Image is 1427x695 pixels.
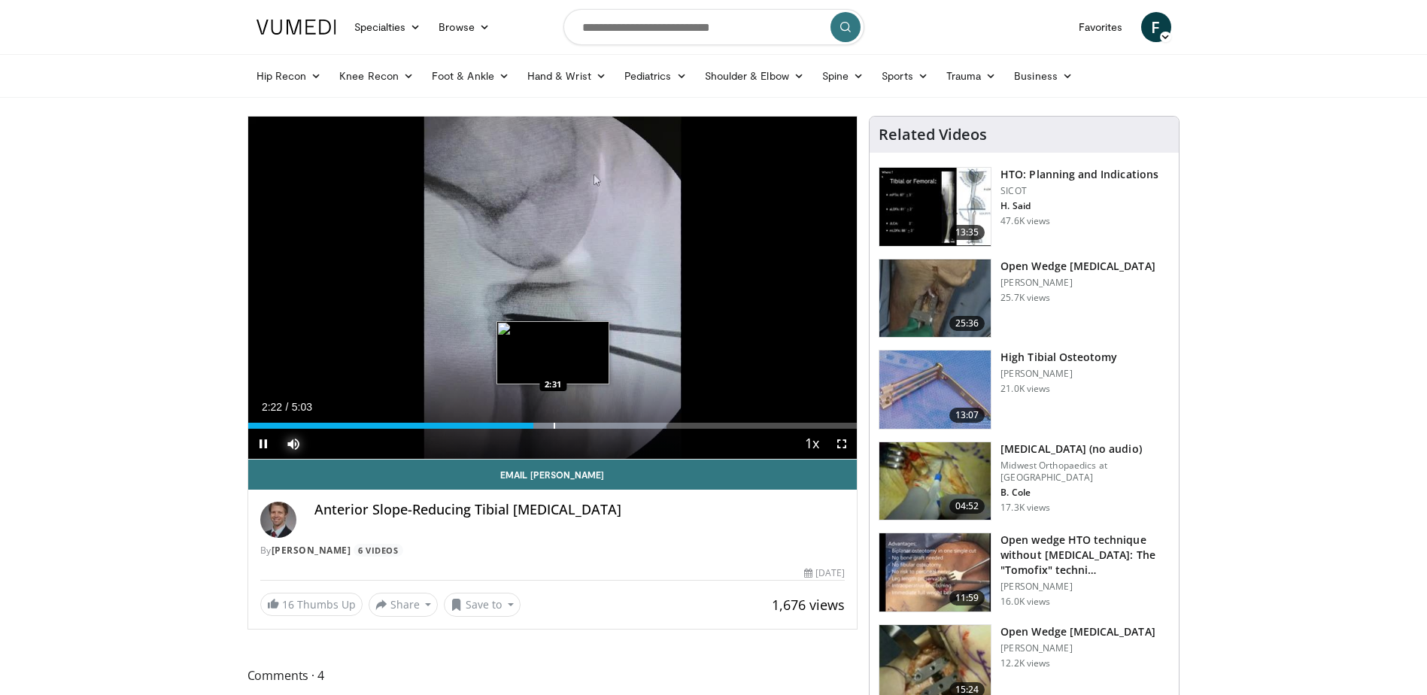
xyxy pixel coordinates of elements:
[496,321,609,384] img: image.jpeg
[282,597,294,612] span: 16
[345,12,430,42] a: Specialties
[1000,460,1170,484] p: Midwest Orthopaedics at [GEOGRAPHIC_DATA]
[879,533,991,612] img: 6da97908-3356-4b25-aff2-ae42dc3f30de.150x105_q85_crop-smart_upscale.jpg
[813,61,873,91] a: Spine
[369,593,439,617] button: Share
[1000,350,1117,365] h3: High Tibial Osteotomy
[272,544,351,557] a: [PERSON_NAME]
[1000,383,1050,395] p: 21.0K views
[423,61,518,91] a: Foot & Ankle
[797,429,827,459] button: Playback Rate
[444,593,521,617] button: Save to
[1000,215,1050,227] p: 47.6K views
[1000,442,1170,457] h3: [MEDICAL_DATA] (no audio)
[696,61,813,91] a: Shoulder & Elbow
[879,126,987,144] h4: Related Videos
[1141,12,1171,42] a: F
[563,9,864,45] input: Search topics, interventions
[873,61,937,91] a: Sports
[248,429,278,459] button: Pause
[1000,167,1158,182] h3: HTO: Planning and Indications
[286,401,289,413] span: /
[278,429,308,459] button: Mute
[949,225,985,240] span: 13:35
[292,401,312,413] span: 5:03
[314,502,846,518] h4: Anterior Slope-Reducing Tibial [MEDICAL_DATA]
[262,401,282,413] span: 2:22
[1000,185,1158,197] p: SICOT
[1000,596,1050,608] p: 16.0K views
[260,593,363,616] a: 16 Thumbs Up
[330,61,423,91] a: Knee Recon
[879,168,991,246] img: 297961_0002_1.png.150x105_q85_crop-smart_upscale.jpg
[248,460,858,490] a: Email [PERSON_NAME]
[827,429,857,459] button: Fullscreen
[879,351,991,429] img: c11a38e3-950c-4dae-9309-53f3bdf05539.150x105_q85_crop-smart_upscale.jpg
[1000,200,1158,212] p: H. Said
[1000,533,1170,578] h3: Open wedge HTO technique without [MEDICAL_DATA]: The "Tomofix" techni…
[260,544,846,557] div: By
[949,499,985,514] span: 04:52
[804,566,845,580] div: [DATE]
[257,20,336,35] img: VuMedi Logo
[1000,487,1170,499] p: B. Cole
[879,259,1170,338] a: 25:36 Open Wedge [MEDICAL_DATA] [PERSON_NAME] 25.7K views
[518,61,615,91] a: Hand & Wrist
[879,442,1170,521] a: 04:52 [MEDICAL_DATA] (no audio) Midwest Orthopaedics at [GEOGRAPHIC_DATA] B. Cole 17.3K views
[1000,259,1155,274] h3: Open Wedge [MEDICAL_DATA]
[879,259,991,338] img: 1390019_3.png.150x105_q85_crop-smart_upscale.jpg
[1070,12,1132,42] a: Favorites
[1005,61,1082,91] a: Business
[1000,292,1050,304] p: 25.7K views
[248,117,858,460] video-js: Video Player
[879,442,991,520] img: 38896_0000_3.png.150x105_q85_crop-smart_upscale.jpg
[1000,277,1155,289] p: [PERSON_NAME]
[879,167,1170,247] a: 13:35 HTO: Planning and Indications SICOT H. Said 47.6K views
[615,61,696,91] a: Pediatrics
[772,596,845,614] span: 1,676 views
[430,12,499,42] a: Browse
[879,350,1170,429] a: 13:07 High Tibial Osteotomy [PERSON_NAME] 21.0K views
[247,61,331,91] a: Hip Recon
[879,533,1170,612] a: 11:59 Open wedge HTO technique without [MEDICAL_DATA]: The "Tomofix" techni… [PERSON_NAME] 16.0K ...
[247,666,858,685] span: Comments 4
[260,502,296,538] img: Avatar
[1000,581,1170,593] p: [PERSON_NAME]
[937,61,1006,91] a: Trauma
[1000,624,1155,639] h3: Open Wedge [MEDICAL_DATA]
[248,423,858,429] div: Progress Bar
[949,408,985,423] span: 13:07
[354,544,403,557] a: 6 Videos
[1000,657,1050,669] p: 12.2K views
[949,590,985,605] span: 11:59
[949,316,985,331] span: 25:36
[1000,642,1155,654] p: [PERSON_NAME]
[1000,502,1050,514] p: 17.3K views
[1000,368,1117,380] p: [PERSON_NAME]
